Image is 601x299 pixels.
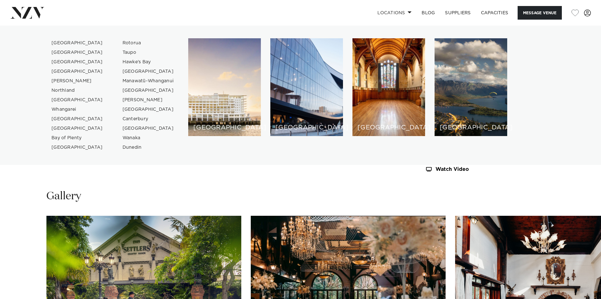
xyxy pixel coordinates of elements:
[46,105,108,114] a: Whangarei
[440,6,476,20] a: SUPPLIERS
[117,48,179,57] a: Taupo
[117,57,179,67] a: Hawke's Bay
[352,38,425,136] a: Christchurch venues [GEOGRAPHIC_DATA]
[358,124,420,131] h6: [GEOGRAPHIC_DATA]
[46,189,81,203] h2: Gallery
[46,86,108,95] a: Northland
[270,38,343,136] a: Wellington venues [GEOGRAPHIC_DATA]
[117,114,179,124] a: Canterbury
[46,48,108,57] a: [GEOGRAPHIC_DATA]
[518,6,562,20] button: Message Venue
[46,133,108,143] a: Bay of Plenty
[117,67,179,76] a: [GEOGRAPHIC_DATA]
[46,114,108,124] a: [GEOGRAPHIC_DATA]
[117,105,179,114] a: [GEOGRAPHIC_DATA]
[46,143,108,152] a: [GEOGRAPHIC_DATA]
[46,67,108,76] a: [GEOGRAPHIC_DATA]
[117,86,179,95] a: [GEOGRAPHIC_DATA]
[117,95,179,105] a: [PERSON_NAME]
[117,38,179,48] a: Rotorua
[117,143,179,152] a: Dunedin
[188,38,261,136] a: Auckland venues [GEOGRAPHIC_DATA]
[46,38,108,48] a: [GEOGRAPHIC_DATA]
[425,167,528,172] a: Watch Video
[193,124,256,131] h6: [GEOGRAPHIC_DATA]
[435,38,507,136] a: Queenstown venues [GEOGRAPHIC_DATA]
[275,124,338,131] h6: [GEOGRAPHIC_DATA]
[440,124,502,131] h6: [GEOGRAPHIC_DATA]
[476,6,514,20] a: Capacities
[117,133,179,143] a: Wanaka
[46,124,108,133] a: [GEOGRAPHIC_DATA]
[10,7,45,18] img: nzv-logo.png
[117,124,179,133] a: [GEOGRAPHIC_DATA]
[117,76,179,86] a: Manawatū-Whanganui
[46,57,108,67] a: [GEOGRAPHIC_DATA]
[417,6,440,20] a: BLOG
[46,76,108,86] a: [PERSON_NAME]
[46,95,108,105] a: [GEOGRAPHIC_DATA]
[372,6,417,20] a: Locations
